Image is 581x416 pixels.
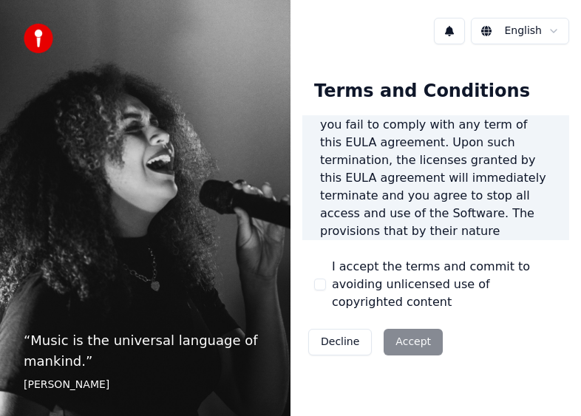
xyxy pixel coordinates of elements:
[302,68,542,115] div: Terms and Conditions
[308,329,372,355] button: Decline
[24,330,267,372] p: “ Music is the universal language of mankind. ”
[24,378,267,392] footer: [PERSON_NAME]
[332,258,557,311] label: I accept the terms and commit to avoiding unlicensed use of copyrighted content
[24,24,53,53] img: youka
[320,98,551,276] p: It will also terminate immediately if you fail to comply with any term of this EULA agreement. Up...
